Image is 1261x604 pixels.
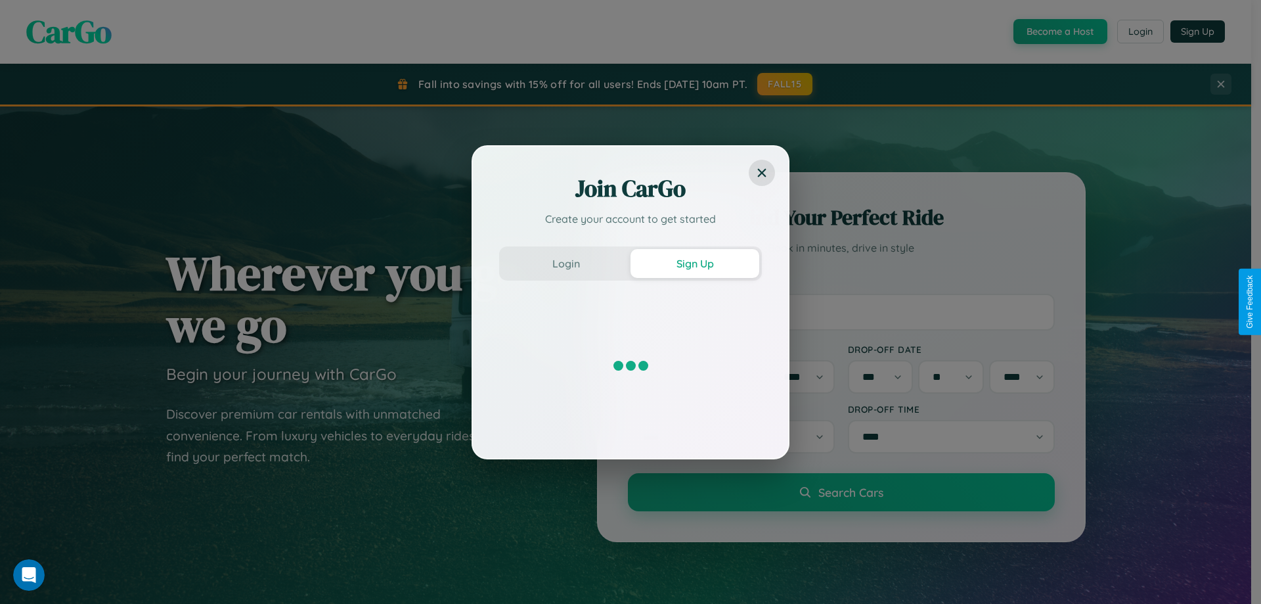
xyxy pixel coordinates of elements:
button: Sign Up [630,249,759,278]
button: Login [502,249,630,278]
p: Create your account to get started [499,211,762,227]
div: Give Feedback [1245,275,1254,329]
iframe: Intercom live chat [13,559,45,591]
h2: Join CarGo [499,173,762,204]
